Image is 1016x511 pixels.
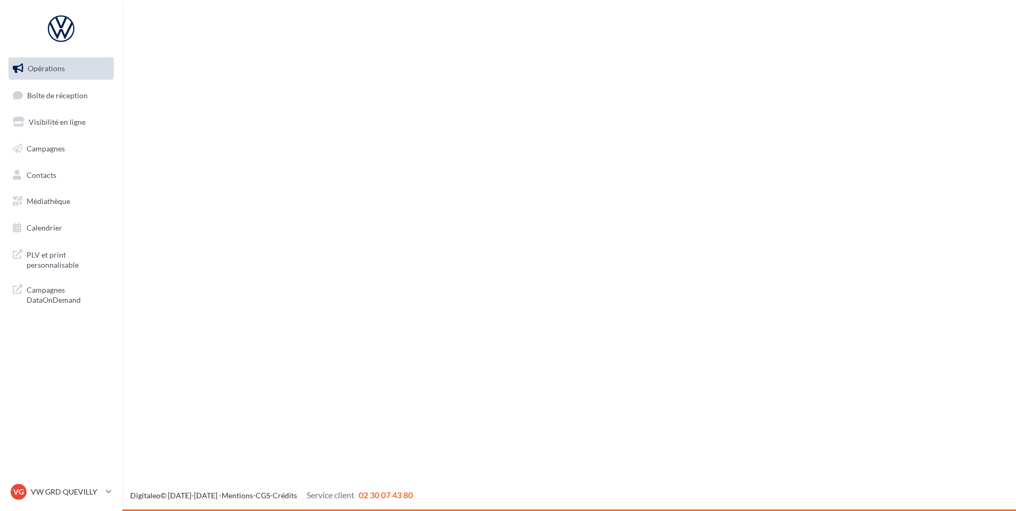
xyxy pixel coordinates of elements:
a: Calendrier [6,217,116,239]
a: Campagnes [6,138,116,160]
a: Digitaleo [130,491,160,500]
a: Visibilité en ligne [6,111,116,133]
span: Calendrier [27,223,62,232]
a: CGS [256,491,270,500]
p: VW GRD QUEVILLY [31,487,101,497]
span: © [DATE]-[DATE] - - - [130,491,413,500]
span: PLV et print personnalisable [27,248,109,270]
a: PLV et print personnalisable [6,243,116,275]
a: Médiathèque [6,190,116,212]
a: Boîte de réception [6,84,116,107]
span: VG [13,487,24,497]
span: 02 30 07 43 80 [359,490,413,500]
span: Boîte de réception [27,90,88,99]
a: VG VW GRD QUEVILLY [9,482,114,502]
a: Crédits [273,491,297,500]
span: Service client [307,490,354,500]
a: Campagnes DataOnDemand [6,278,116,310]
span: Campagnes DataOnDemand [27,283,109,305]
a: Contacts [6,164,116,186]
a: Opérations [6,57,116,80]
a: Mentions [222,491,253,500]
span: Contacts [27,170,56,179]
span: Médiathèque [27,197,70,206]
span: Campagnes [27,144,65,153]
span: Visibilité en ligne [29,117,86,126]
span: Opérations [28,64,65,73]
